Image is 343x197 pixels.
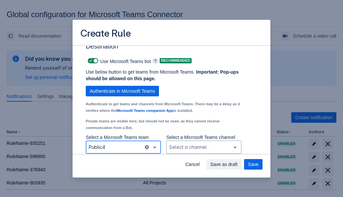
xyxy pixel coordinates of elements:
[90,86,155,96] span: Authenticate in Microsoft Teams
[144,145,149,150] button: clear
[86,86,159,96] button: Authenticate in Microsoft Teams
[181,159,204,170] button: Cancel
[73,45,270,154] div: Scrollable content
[86,42,252,53] h3: Destination
[86,56,151,65] div: Use Microsoft Teams bot
[231,143,239,151] span: open
[86,102,240,113] small: Authenticate to get teams and channels from Microsoft Teams. There may be a delay as it verifies ...
[151,143,159,151] span: open
[152,58,159,64] span: ?
[160,59,192,62] span: Recommended
[244,159,263,170] button: Save
[86,69,241,82] p: Use below button to get teams from Microsoft Teams.
[206,159,242,170] button: Save as draft
[248,159,259,170] span: Save
[166,134,241,141] p: Select a Microsoft Teams channel
[86,134,161,141] p: Select a Microsoft Teams team
[80,28,131,41] h3: Create Rule
[210,159,238,170] span: Save as draft
[185,159,200,170] span: Cancel
[116,109,173,113] a: Microsoft Teams companion App
[86,119,220,130] small: Private teams are visible here, but should not be used, as they cannot receive communication from...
